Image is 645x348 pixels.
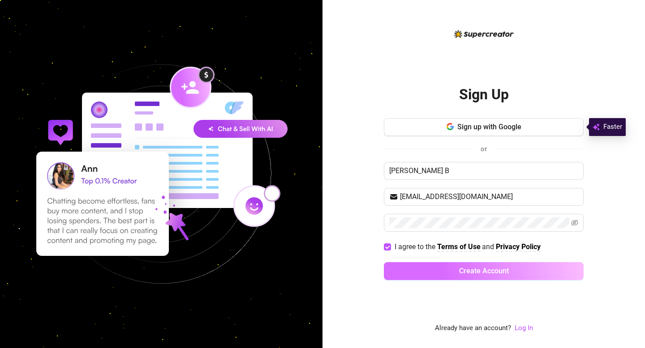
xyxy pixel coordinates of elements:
strong: Privacy Policy [496,242,541,251]
button: Sign up with Google [384,118,584,136]
a: Log In [515,324,533,332]
span: I agree to the [395,242,437,251]
a: Terms of Use [437,242,481,252]
a: Log In [515,323,533,334]
span: Create Account [459,267,509,275]
a: Privacy Policy [496,242,541,252]
h2: Sign Up [459,85,509,104]
span: and [482,242,496,251]
span: or [481,145,487,153]
img: signup-background-D0MIrEPF.svg [6,19,316,329]
img: logo-BBDzfeDw.svg [454,30,514,38]
button: Create Account [384,262,584,280]
input: Enter your Name [384,162,584,180]
span: Sign up with Google [457,123,521,131]
span: Already have an account? [435,323,511,334]
span: eye-invisible [571,219,578,226]
input: Your email [400,191,578,202]
strong: Terms of Use [437,242,481,251]
img: svg%3e [593,122,600,132]
span: Faster [603,122,622,132]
